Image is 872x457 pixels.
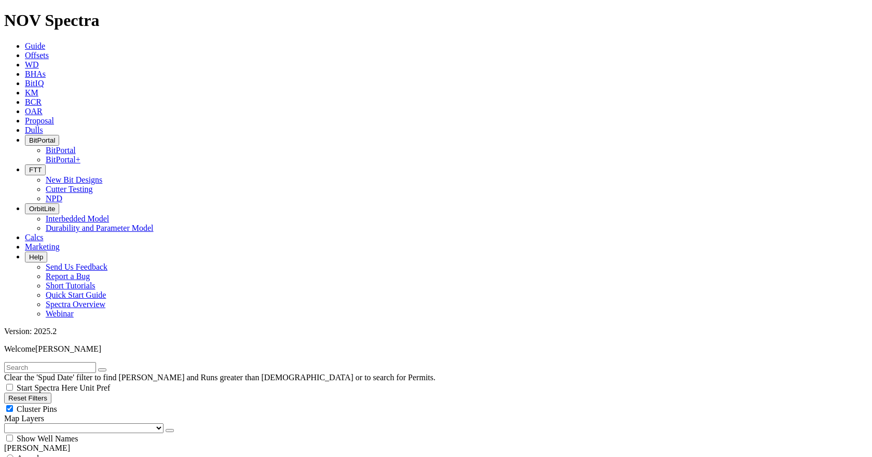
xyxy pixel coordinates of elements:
button: FTT [25,164,46,175]
div: Version: 2025.2 [4,327,868,336]
span: BitPortal [29,136,55,144]
span: OrbitLite [29,205,55,213]
a: BHAs [25,70,46,78]
a: Interbedded Model [46,214,109,223]
button: Help [25,252,47,262]
a: Webinar [46,309,74,318]
a: WD [25,60,39,69]
a: Marketing [25,242,60,251]
a: BitPortal+ [46,155,80,164]
a: Offsets [25,51,49,60]
a: NPD [46,194,62,203]
a: BitIQ [25,79,44,88]
a: Durability and Parameter Model [46,224,154,232]
a: BitPortal [46,146,76,155]
button: Reset Filters [4,393,51,404]
span: Unit Pref [79,383,110,392]
a: Send Us Feedback [46,262,107,271]
a: Guide [25,41,45,50]
a: Quick Start Guide [46,290,106,299]
button: OrbitLite [25,203,59,214]
a: KM [25,88,38,97]
span: Help [29,253,43,261]
a: Spectra Overview [46,300,105,309]
div: [PERSON_NAME] [4,444,868,453]
span: Show Well Names [17,434,78,443]
a: Proposal [25,116,54,125]
span: [PERSON_NAME] [35,344,101,353]
a: Short Tutorials [46,281,96,290]
a: Calcs [25,233,44,242]
span: Map Layers [4,414,44,423]
span: Cluster Pins [17,405,57,413]
span: Start Spectra Here [17,383,77,392]
a: BCR [25,98,42,106]
a: Dulls [25,126,43,134]
a: New Bit Designs [46,175,102,184]
a: OAR [25,107,43,116]
span: FTT [29,166,42,174]
span: Clear the 'Spud Date' filter to find [PERSON_NAME] and Runs greater than [DEMOGRAPHIC_DATA] or to... [4,373,435,382]
p: Welcome [4,344,868,354]
input: Start Spectra Here [6,384,13,391]
h1: NOV Spectra [4,11,868,30]
input: Search [4,362,96,373]
button: BitPortal [25,135,59,146]
a: Cutter Testing [46,185,93,193]
a: Report a Bug [46,272,90,281]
